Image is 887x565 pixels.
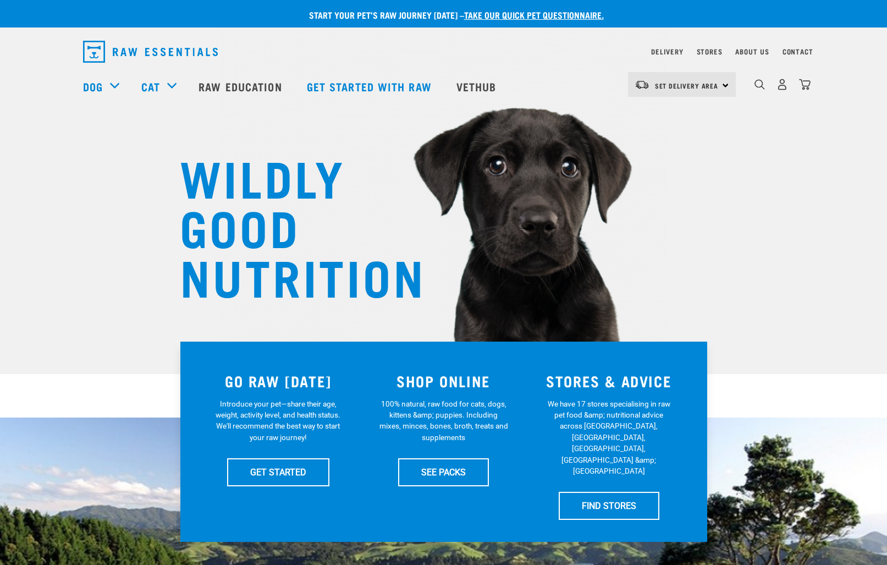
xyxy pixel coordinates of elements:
[735,50,769,53] a: About Us
[655,84,719,87] span: Set Delivery Area
[445,64,510,108] a: Vethub
[776,79,788,90] img: user.png
[464,12,604,17] a: take our quick pet questionnaire.
[74,36,813,67] nav: dropdown navigation
[367,372,520,390] h3: SHOP ONLINE
[188,64,295,108] a: Raw Education
[213,398,343,443] p: Introduce your pet—share their age, weight, activity level, and health status. We'll recommend th...
[296,64,445,108] a: Get started with Raw
[398,458,489,486] a: SEE PACKS
[379,398,508,443] p: 100% natural, raw food for cats, dogs, kittens &amp; puppies. Including mixes, minces, bones, bro...
[697,50,723,53] a: Stores
[635,80,649,90] img: van-moving.png
[799,79,811,90] img: home-icon@2x.png
[227,458,329,486] a: GET STARTED
[83,78,103,95] a: Dog
[141,78,160,95] a: Cat
[651,50,683,53] a: Delivery
[544,398,674,477] p: We have 17 stores specialising in raw pet food &amp; nutritional advice across [GEOGRAPHIC_DATA],...
[202,372,355,390] h3: GO RAW [DATE]
[559,492,659,519] a: FIND STORES
[783,50,813,53] a: Contact
[533,372,685,390] h3: STORES & ADVICE
[83,41,218,63] img: Raw Essentials Logo
[180,151,400,300] h1: WILDLY GOOD NUTRITION
[754,79,765,90] img: home-icon-1@2x.png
